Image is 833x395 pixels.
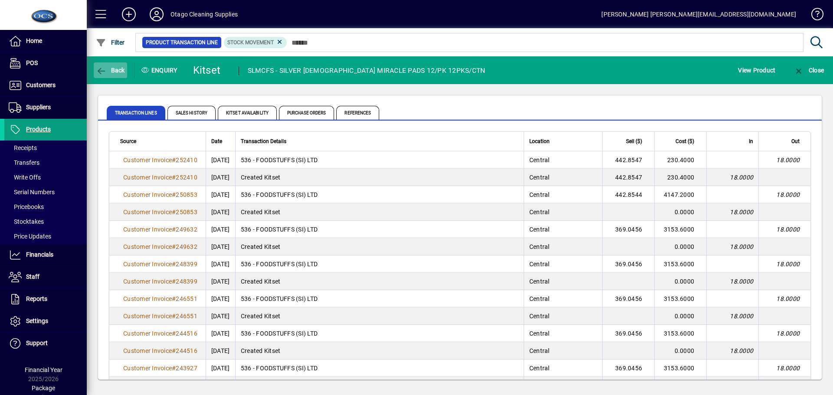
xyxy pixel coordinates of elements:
td: 3153.6000 [654,221,706,238]
td: 369.0456 [602,325,654,342]
td: 0.0000 [654,342,706,359]
td: 3153.6000 [654,290,706,307]
span: Customers [26,82,56,88]
a: Transfers [4,155,87,170]
span: # [172,174,176,181]
span: # [172,278,176,285]
span: Transaction Details [241,137,286,146]
span: 246551 [176,313,197,320]
td: 0.0000 [654,273,706,290]
div: Otago Cleaning Supplies [171,7,238,21]
span: 243927 [176,365,197,372]
button: Filter [94,35,127,50]
span: Customer Invoice [123,365,172,372]
td: [DATE] [206,238,235,255]
td: 536 - FOODSTUFFS (SI) LTD [235,255,524,273]
span: Staff [26,273,39,280]
span: Filter [96,39,125,46]
div: Date [211,137,230,146]
span: 18.0000 [776,330,800,337]
span: # [172,261,176,268]
a: Customer Invoice#246551 [120,294,200,304]
span: Customer Invoice [123,330,172,337]
span: # [172,295,176,302]
span: Price Updates [9,233,51,240]
span: Products [26,126,51,133]
td: [DATE] [206,203,235,221]
td: 369.0456 [602,255,654,273]
mat-chip: Product Transaction Type: Stock movement [224,37,287,48]
span: Serial Numbers [9,189,55,196]
span: Central [529,295,550,302]
span: 244516 [176,330,197,337]
span: 250853 [176,209,197,215]
app-page-header-button: Close enquiry [784,62,833,78]
span: View Product [738,63,775,77]
span: Customer Invoice [123,209,172,215]
a: Home [4,30,87,52]
span: Stock movement [227,39,274,46]
div: SLMCFS - SILVER [DEMOGRAPHIC_DATA] MIRACLE PADS 12/PK 12PKS/CTN [248,64,485,78]
span: 18.0000 [776,191,800,198]
span: Out [791,137,800,146]
a: Suppliers [4,97,87,118]
span: Reports [26,295,47,302]
span: Customer Invoice [123,157,172,163]
td: Created Kitset [235,238,524,255]
td: 536 - FOODSTUFFS (SI) LTD [235,151,524,169]
span: References [336,106,379,120]
span: Central [529,191,550,198]
div: Sell ($) [608,137,650,146]
td: 3153.6000 [654,325,706,342]
td: Created Kitset [235,342,524,359]
span: # [172,330,176,337]
td: [DATE] [206,186,235,203]
span: POS [26,59,38,66]
span: Transfers [9,159,39,166]
a: Customer Invoice#244516 [120,346,200,356]
div: Location [529,137,597,146]
div: Cost ($) [660,137,702,146]
a: Customers [4,75,87,96]
a: Pricebooks [4,199,87,214]
span: In [749,137,753,146]
div: Kitset [193,63,230,77]
span: Transaction Lines [107,106,165,120]
td: 4147.2000 [654,186,706,203]
a: Settings [4,310,87,332]
span: 252410 [176,174,197,181]
span: # [172,157,176,163]
span: Central [529,330,550,337]
app-page-header-button: Back [87,62,134,78]
span: Customer Invoice [123,278,172,285]
span: Customer Invoice [123,347,172,354]
span: Customer Invoice [123,295,172,302]
a: Knowledge Base [805,2,822,30]
td: Created Kitset [235,169,524,186]
span: Kitset Availability [218,106,277,120]
div: [PERSON_NAME] [PERSON_NAME][EMAIL_ADDRESS][DOMAIN_NAME] [601,7,796,21]
a: Customer Invoice#244516 [120,329,200,338]
td: 442.8547 [602,151,654,169]
td: 0.0000 [654,238,706,255]
span: Financial Year [25,366,62,373]
span: Central [529,313,550,320]
td: [DATE] [206,255,235,273]
td: Created Kitset [235,377,524,394]
td: 0.0000 [654,307,706,325]
span: 18.0000 [730,313,753,320]
span: Central [529,209,550,215]
span: 248399 [176,278,197,285]
button: Profile [143,7,171,22]
a: Reports [4,288,87,310]
a: Serial Numbers [4,185,87,199]
span: Home [26,37,42,44]
td: [DATE] [206,221,235,238]
span: 18.0000 [776,226,800,233]
span: Customer Invoice [123,191,172,198]
a: Financials [4,244,87,266]
td: 536 - FOODSTUFFS (SI) LTD [235,325,524,342]
a: Customer Invoice#252410 [120,155,200,165]
span: Write Offs [9,174,41,181]
td: [DATE] [206,273,235,290]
